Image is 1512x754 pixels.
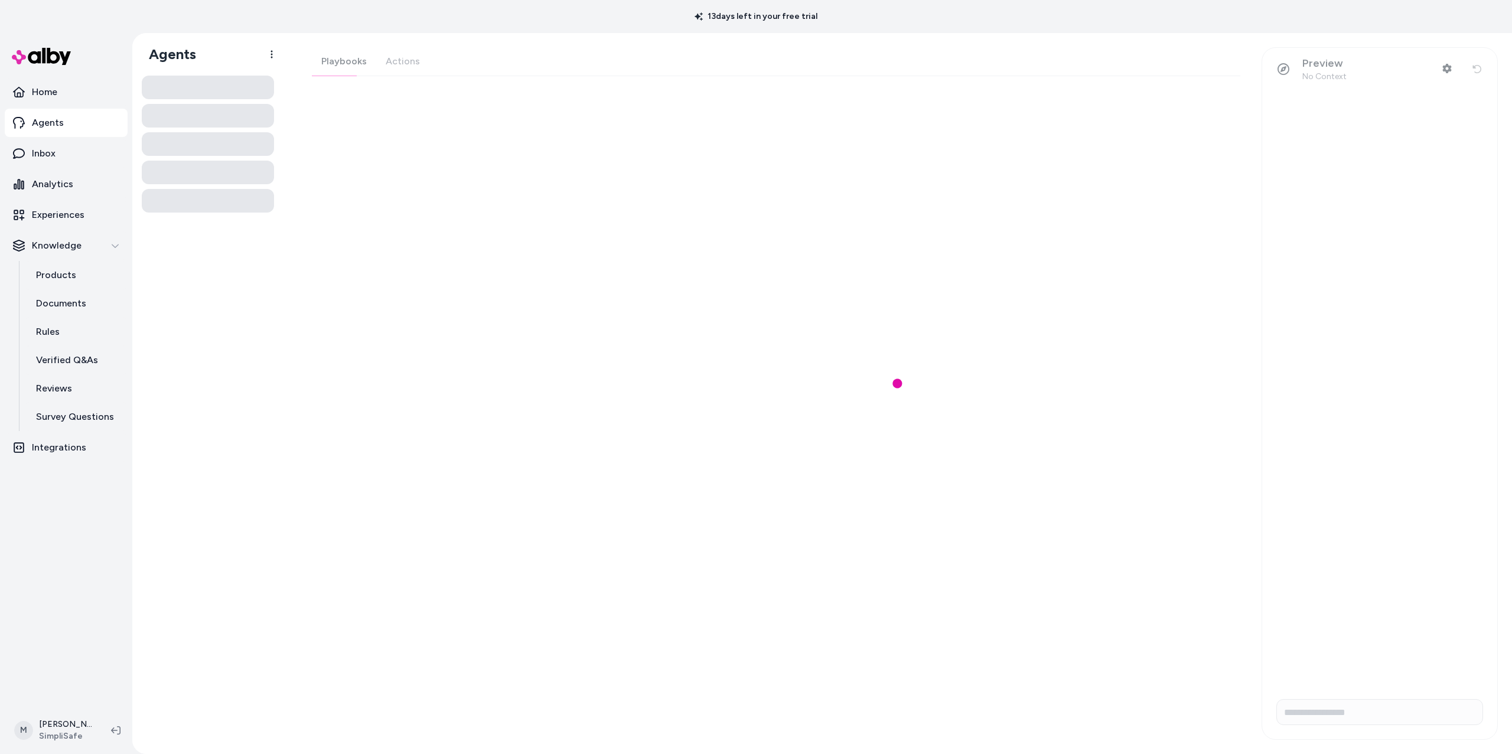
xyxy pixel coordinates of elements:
[24,403,128,431] a: Survey Questions
[36,381,72,396] p: Reviews
[24,261,128,289] a: Products
[32,239,82,253] p: Knowledge
[12,48,71,65] img: alby Logo
[5,139,128,168] a: Inbox
[36,268,76,282] p: Products
[32,208,84,222] p: Experiences
[36,410,114,424] p: Survey Questions
[36,296,86,311] p: Documents
[24,318,128,346] a: Rules
[14,721,33,740] span: M
[5,109,128,137] a: Agents
[39,730,92,742] span: SimpliSafe
[5,201,128,229] a: Experiences
[5,231,128,260] button: Knowledge
[5,433,128,462] a: Integrations
[36,353,98,367] p: Verified Q&As
[32,85,57,99] p: Home
[32,177,73,191] p: Analytics
[24,346,128,374] a: Verified Q&As
[32,440,86,455] p: Integrations
[687,11,825,22] p: 13 days left in your free trial
[5,78,128,106] a: Home
[24,289,128,318] a: Documents
[5,170,128,198] a: Analytics
[39,719,92,730] p: [PERSON_NAME]
[139,45,196,63] h1: Agents
[32,146,56,161] p: Inbox
[32,116,64,130] p: Agents
[36,325,60,339] p: Rules
[7,711,102,749] button: M[PERSON_NAME]SimpliSafe
[24,374,128,403] a: Reviews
